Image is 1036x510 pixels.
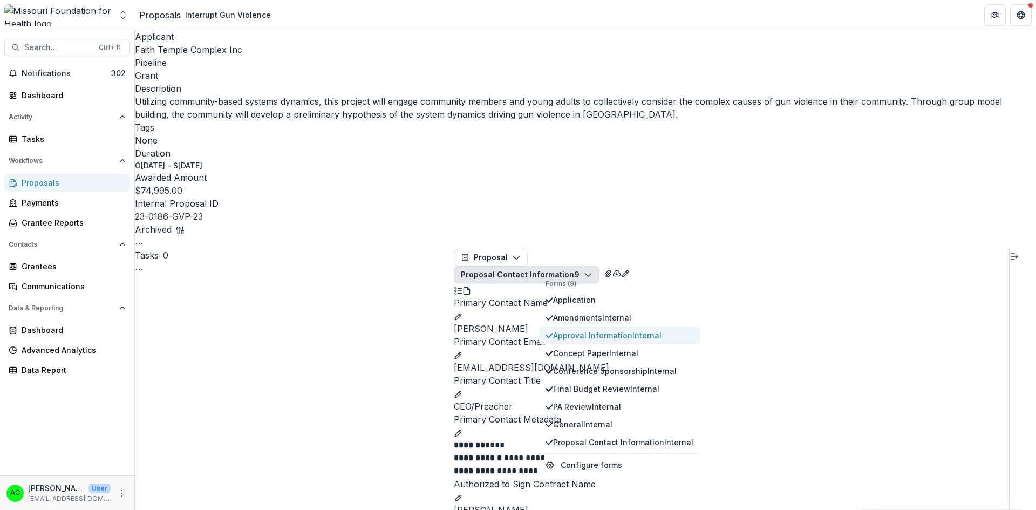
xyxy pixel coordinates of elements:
[4,214,130,232] a: Grantee Reports
[553,437,693,448] span: Proposal Contact Information
[22,281,121,292] div: Communications
[4,236,130,253] button: Open Contacts
[4,321,130,339] a: Dashboard
[135,184,182,197] p: $74,995.00
[454,322,1009,335] p: [PERSON_NAME]
[135,95,1036,121] p: Utilizing community-based systems dynamics, this project will engage community members and young ...
[22,261,121,272] div: Grantees
[135,171,1036,184] p: Awarded Amount
[609,349,638,358] span: Internal
[10,489,20,497] div: Alyssa Curran
[28,482,84,494] p: [PERSON_NAME]
[553,365,693,377] span: Conference Sponsorship
[454,426,462,439] button: edit
[630,384,659,393] span: Internal
[4,86,130,104] a: Dashboard
[135,197,1036,210] p: Internal Proposal ID
[647,366,677,376] span: Internal
[1010,249,1019,262] button: Expand right
[135,160,202,171] p: O[DATE] - S[DATE]
[583,420,612,429] span: Internal
[454,362,609,373] a: [EMAIL_ADDRESS][DOMAIN_NAME]
[22,69,111,78] span: Notifications
[4,174,130,192] a: Proposals
[115,487,128,500] button: More
[462,283,471,296] button: PDF view
[135,82,1036,95] p: Description
[553,348,693,359] span: Concept Paper
[553,419,693,430] span: General
[135,134,158,147] p: None
[22,217,121,228] div: Grantee Reports
[22,344,121,356] div: Advanced Analytics
[135,210,203,223] p: 23-0186-GVP-23
[4,65,130,82] button: Notifications302
[4,39,130,56] button: Search...
[4,130,130,148] a: Tasks
[4,257,130,275] a: Grantees
[135,262,144,275] button: Toggle View Cancelled Tasks
[4,341,130,359] a: Advanced Analytics
[454,478,1009,491] p: Authorized to Sign Contract Name
[553,383,693,395] span: Final Budget Review
[22,90,121,101] div: Dashboard
[135,30,1036,43] p: Applicant
[88,484,111,493] p: User
[454,491,462,504] button: edit
[454,283,462,296] button: Plaintext view
[135,121,1036,134] p: Tags
[632,331,662,340] span: Internal
[984,4,1006,26] button: Partners
[22,364,121,376] div: Data Report
[664,438,693,447] span: Internal
[4,152,130,169] button: Open Workflows
[604,266,612,279] button: View Attached Files
[115,4,131,26] button: Open entity switcher
[22,177,121,188] div: Proposals
[454,348,462,361] button: edit
[135,249,159,262] h3: Tasks
[9,241,115,248] span: Contacts
[24,43,92,52] span: Search...
[135,44,242,55] a: Faith Temple Complex Inc
[135,69,158,82] p: Grant
[135,147,1036,160] p: Duration
[4,300,130,317] button: Open Data & Reporting
[454,249,528,266] button: Proposal
[454,266,599,283] button: Proposal Contact Information9
[454,387,462,400] button: edit
[139,9,181,22] a: Proposals
[4,361,130,379] a: Data Report
[454,374,1009,387] p: Primary Contact Title
[22,324,121,336] div: Dashboard
[546,279,693,289] p: Forms (9)
[185,9,271,21] div: Interrupt Gun Violence
[9,113,115,121] span: Activity
[4,4,111,26] img: Missouri Foundation for Health logo
[454,335,1009,348] p: Primary Contact Email
[1010,4,1032,26] button: Get Help
[553,312,693,323] span: Amendments
[22,197,121,208] div: Payments
[163,250,168,261] span: 0
[135,56,1036,69] p: Pipeline
[97,42,123,53] div: Ctrl + K
[454,413,1009,426] p: Primary Contact Metadata
[28,494,111,504] p: [EMAIL_ADDRESS][DOMAIN_NAME]
[4,194,130,212] a: Payments
[4,277,130,295] a: Communications
[592,402,621,411] span: Internal
[4,108,130,126] button: Open Activity
[9,157,115,165] span: Workflows
[22,133,121,145] div: Tasks
[621,266,630,279] button: Edit as form
[9,304,115,312] span: Data & Reporting
[111,69,126,78] span: 302
[553,330,693,341] span: Approval Information
[454,309,462,322] button: edit
[454,296,1009,309] p: Primary Contact Name
[553,401,693,412] span: PA Review
[135,224,172,235] span: Archived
